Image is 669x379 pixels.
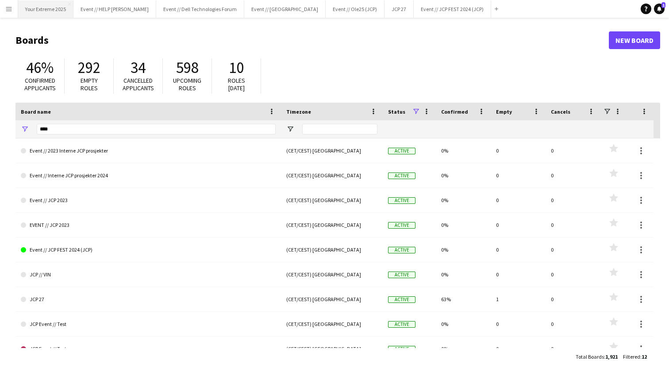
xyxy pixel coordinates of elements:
a: JCP Event // Test [21,312,276,337]
span: Active [388,197,415,204]
a: Event // 2023 Interne JCP prosjekter [21,138,276,163]
div: 0 [491,163,546,188]
span: 292 [78,58,100,77]
span: 1,921 [605,353,618,360]
div: (CET/CEST) [GEOGRAPHIC_DATA] [281,237,383,262]
div: (CET/CEST) [GEOGRAPHIC_DATA] [281,287,383,311]
div: 0 [491,138,546,163]
div: 0% [436,312,491,336]
span: Confirmed [441,108,468,115]
div: 0 [546,213,600,237]
span: Cancels [551,108,570,115]
h1: Boards [15,34,609,47]
span: Status [388,108,405,115]
div: 0 [491,262,546,287]
div: : [623,348,647,365]
div: 1 [491,287,546,311]
span: Total Boards [576,353,604,360]
a: New Board [609,31,660,49]
span: 10 [229,58,244,77]
div: 0% [436,213,491,237]
div: 0% [436,262,491,287]
div: (CET/CEST) [GEOGRAPHIC_DATA] [281,213,383,237]
div: 0 [546,163,600,188]
span: Active [388,272,415,278]
input: Board name Filter Input [37,124,276,134]
div: 0% [436,138,491,163]
div: 0 [491,237,546,262]
button: Event // Dell Technologies Forum [156,0,244,18]
button: Event // HELP [PERSON_NAME] [73,0,156,18]
button: Open Filter Menu [21,125,29,133]
a: Event // Interne JCP prosjekter 2024 [21,163,276,188]
div: 0 [491,188,546,212]
span: Active [388,222,415,229]
span: Empty [496,108,512,115]
div: (CET/CEST) [GEOGRAPHIC_DATA] [281,312,383,336]
button: Your Extreme 2025 [18,0,73,18]
a: JCP 27 [21,287,276,312]
div: (CET/CEST) [GEOGRAPHIC_DATA] [281,163,383,188]
div: 0 [546,188,600,212]
div: 0 [546,312,600,336]
span: Active [388,148,415,154]
div: 0% [436,188,491,212]
div: (CET/CEST) [GEOGRAPHIC_DATA] [281,188,383,212]
span: Active [388,247,415,253]
button: Open Filter Menu [286,125,294,133]
div: 0% [436,337,491,361]
button: JCP 27 [384,0,414,18]
div: 63% [436,287,491,311]
span: Empty roles [81,77,98,92]
div: 0 [546,262,600,287]
div: 0% [436,163,491,188]
input: Timezone Filter Input [302,124,377,134]
span: Active [388,296,415,303]
div: 0% [436,237,491,262]
span: Active [388,346,415,352]
div: 0 [546,287,600,311]
span: Active [388,172,415,179]
span: Roles [DATE] [228,77,245,92]
a: 1 [654,4,665,14]
div: (CET/CEST) [GEOGRAPHIC_DATA] [281,262,383,287]
a: JCP // VIN [21,262,276,287]
a: EVENT // JCP 2023 [21,213,276,237]
div: (CET/CEST) [GEOGRAPHIC_DATA] [281,138,383,163]
div: 0 [491,213,546,237]
span: Cancelled applicants [123,77,154,92]
button: Event // Ole25 (JCP) [326,0,384,18]
div: 0 [491,312,546,336]
span: Board name [21,108,51,115]
span: 598 [176,58,199,77]
span: Upcoming roles [173,77,201,92]
span: Active [388,321,415,328]
button: Event // JCP FEST 2024 (JCP) [414,0,491,18]
div: 0 [546,337,600,361]
div: 0 [546,138,600,163]
a: JCP Event // Test [21,337,276,361]
span: 12 [642,353,647,360]
a: Event // JCP 2023 [21,188,276,213]
div: 0 [491,337,546,361]
button: Event // [GEOGRAPHIC_DATA] [244,0,326,18]
span: Confirmed applicants [24,77,56,92]
div: (CET/CEST) [GEOGRAPHIC_DATA] [281,337,383,361]
a: Event // JCP FEST 2024 (JCP) [21,237,276,262]
span: 46% [26,58,54,77]
div: 0 [546,237,600,262]
span: 1 [661,2,665,8]
span: Filtered [623,353,640,360]
span: Timezone [286,108,311,115]
div: : [576,348,618,365]
span: 34 [131,58,146,77]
